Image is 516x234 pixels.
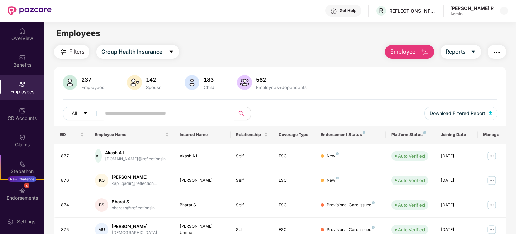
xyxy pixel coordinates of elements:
div: bharat.s@reflectionsin... [112,205,158,211]
img: svg+xml;base64,PHN2ZyB4bWxucz0iaHR0cDovL3d3dy53My5vcmcvMjAwMC9zdmciIHdpZHRoPSIyMSIgaGVpZ2h0PSIyMC... [19,161,26,167]
button: Filters [54,45,89,59]
span: caret-down [83,111,88,116]
button: Group Health Insurancecaret-down [96,45,179,59]
th: Joining Date [435,126,478,144]
img: svg+xml;base64,PHN2ZyB4bWxucz0iaHR0cDovL3d3dy53My5vcmcvMjAwMC9zdmciIHdpZHRoPSI4IiBoZWlnaHQ9IjgiIH... [336,177,339,179]
img: svg+xml;base64,PHN2ZyB4bWxucz0iaHR0cDovL3d3dy53My5vcmcvMjAwMC9zdmciIHdpZHRoPSIyNCIgaGVpZ2h0PSIyNC... [493,48,501,56]
div: ESC [279,177,310,184]
div: Bharat S [180,202,225,208]
button: Download Filtered Report [424,107,497,120]
div: Self [236,202,268,208]
div: [DATE] [441,177,472,184]
img: svg+xml;base64,PHN2ZyB4bWxucz0iaHR0cDovL3d3dy53My5vcmcvMjAwMC9zdmciIHhtbG5zOnhsaW5rPSJodHRwOi8vd3... [127,75,142,90]
span: Group Health Insurance [101,47,162,56]
span: Filters [69,47,84,56]
div: ESC [279,153,310,159]
div: ESC [279,227,310,233]
div: Employees+dependents [255,85,308,90]
span: caret-down [169,49,174,55]
div: Stepathon [1,168,44,175]
img: svg+xml;base64,PHN2ZyBpZD0iSG9tZSIgeG1sbnM9Imh0dHA6Ly93d3cudzMub3JnLzIwMDAvc3ZnIiB3aWR0aD0iMjAiIG... [19,28,26,34]
div: Auto Verified [398,177,425,184]
div: Self [236,227,268,233]
span: All [72,110,77,117]
div: Provisional Card Issued [327,227,375,233]
th: Relationship [231,126,273,144]
div: 237 [80,76,106,83]
div: KQ [95,174,108,187]
div: 4 [24,183,29,188]
div: [DATE] [441,227,472,233]
img: svg+xml;base64,PHN2ZyBpZD0iRHJvcGRvd24tMzJ4MzIiIHhtbG5zPSJodHRwOi8vd3d3LnczLm9yZy8yMDAwL3N2ZyIgd2... [501,8,507,13]
img: svg+xml;base64,PHN2ZyB4bWxucz0iaHR0cDovL3d3dy53My5vcmcvMjAwMC9zdmciIHdpZHRoPSI4IiBoZWlnaHQ9IjgiIH... [423,131,426,134]
th: Employee Name [89,126,174,144]
span: Employee Name [95,132,164,137]
span: Employee [390,47,415,56]
img: svg+xml;base64,PHN2ZyB4bWxucz0iaHR0cDovL3d3dy53My5vcmcvMjAwMC9zdmciIHhtbG5zOnhsaW5rPSJodHRwOi8vd3... [421,48,429,56]
span: Reports [446,47,465,56]
div: ESC [279,202,310,208]
div: [PERSON_NAME] R [450,5,494,11]
div: Auto Verified [398,226,425,233]
th: EID [54,126,89,144]
div: 877 [61,153,84,159]
div: Employees [80,85,106,90]
span: search [234,111,248,116]
img: svg+xml;base64,PHN2ZyB4bWxucz0iaHR0cDovL3d3dy53My5vcmcvMjAwMC9zdmciIHdpZHRoPSI4IiBoZWlnaHQ9IjgiIH... [363,131,365,134]
img: svg+xml;base64,PHN2ZyB4bWxucz0iaHR0cDovL3d3dy53My5vcmcvMjAwMC9zdmciIHhtbG5zOnhsaW5rPSJodHRwOi8vd3... [63,75,77,90]
img: svg+xml;base64,PHN2ZyB4bWxucz0iaHR0cDovL3d3dy53My5vcmcvMjAwMC9zdmciIHdpZHRoPSI4IiBoZWlnaHQ9IjgiIH... [372,226,375,229]
div: [PERSON_NAME] [112,174,157,180]
div: Self [236,177,268,184]
img: svg+xml;base64,PHN2ZyB4bWxucz0iaHR0cDovL3d3dy53My5vcmcvMjAwMC9zdmciIHdpZHRoPSI4IiBoZWlnaHQ9IjgiIH... [336,152,339,155]
div: 876 [61,177,84,184]
img: svg+xml;base64,PHN2ZyB4bWxucz0iaHR0cDovL3d3dy53My5vcmcvMjAwMC9zdmciIHdpZHRoPSIyNCIgaGVpZ2h0PSIyNC... [59,48,67,56]
button: Allcaret-down [63,107,104,120]
span: Employees [56,28,100,38]
div: 183 [202,76,216,83]
div: New [327,153,339,159]
span: Relationship [236,132,263,137]
span: EID [60,132,79,137]
span: R [379,7,383,15]
img: svg+xml;base64,PHN2ZyBpZD0iU2V0dGluZy0yMHgyMCIgeG1sbnM9Imh0dHA6Ly93d3cudzMub3JnLzIwMDAvc3ZnIiB3aW... [7,218,14,225]
div: Auto Verified [398,202,425,208]
img: svg+xml;base64,PHN2ZyBpZD0iQ2xhaW0iIHhtbG5zPSJodHRwOi8vd3d3LnczLm9yZy8yMDAwL3N2ZyIgd2lkdGg9IjIwIi... [19,134,26,141]
span: caret-down [471,49,476,55]
img: New Pazcare Logo [8,6,52,15]
div: Akash A L [180,153,225,159]
div: AL [95,149,102,163]
div: [DOMAIN_NAME]@reflectionsin... [105,156,169,162]
div: Self [236,153,268,159]
div: [DATE] [441,202,472,208]
th: Manage [478,126,506,144]
div: Bharat S [112,199,158,205]
div: BS [95,198,108,212]
img: svg+xml;base64,PHN2ZyBpZD0iSGVscC0zMngzMiIgeG1sbnM9Imh0dHA6Ly93d3cudzMub3JnLzIwMDAvc3ZnIiB3aWR0aD... [330,8,337,15]
div: REFLECTIONS INFOSYSTEMS PRIVATE LIMITED [389,8,436,14]
img: manageButton [486,151,497,161]
img: svg+xml;base64,PHN2ZyB4bWxucz0iaHR0cDovL3d3dy53My5vcmcvMjAwMC9zdmciIHhtbG5zOnhsaW5rPSJodHRwOi8vd3... [489,111,492,115]
th: Insured Name [174,126,231,144]
div: New Challenge [8,176,36,182]
div: Platform Status [391,132,430,137]
div: 562 [255,76,308,83]
div: 874 [61,202,84,208]
div: Akash A L [105,149,169,156]
div: Auto Verified [398,153,425,159]
div: [PERSON_NAME] [180,177,225,184]
button: Reportscaret-down [441,45,481,59]
img: svg+xml;base64,PHN2ZyB4bWxucz0iaHR0cDovL3d3dy53My5vcmcvMjAwMC9zdmciIHhtbG5zOnhsaW5rPSJodHRwOi8vd3... [237,75,252,90]
div: [PERSON_NAME] [112,223,160,230]
img: svg+xml;base64,PHN2ZyBpZD0iQmVuZWZpdHMiIHhtbG5zPSJodHRwOi8vd3d3LnczLm9yZy8yMDAwL3N2ZyIgd2lkdGg9Ij... [19,54,26,61]
button: Employee [385,45,434,59]
span: Download Filtered Report [430,110,485,117]
div: Spouse [145,85,163,90]
div: Endorsement Status [321,132,380,137]
div: New [327,177,339,184]
img: manageButton [486,175,497,186]
img: svg+xml;base64,PHN2ZyB4bWxucz0iaHR0cDovL3d3dy53My5vcmcvMjAwMC9zdmciIHhtbG5zOnhsaW5rPSJodHRwOi8vd3... [185,75,199,90]
img: manageButton [486,200,497,210]
button: search [234,107,251,120]
div: 875 [61,227,84,233]
div: kapil.qadir@reflection... [112,180,157,187]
